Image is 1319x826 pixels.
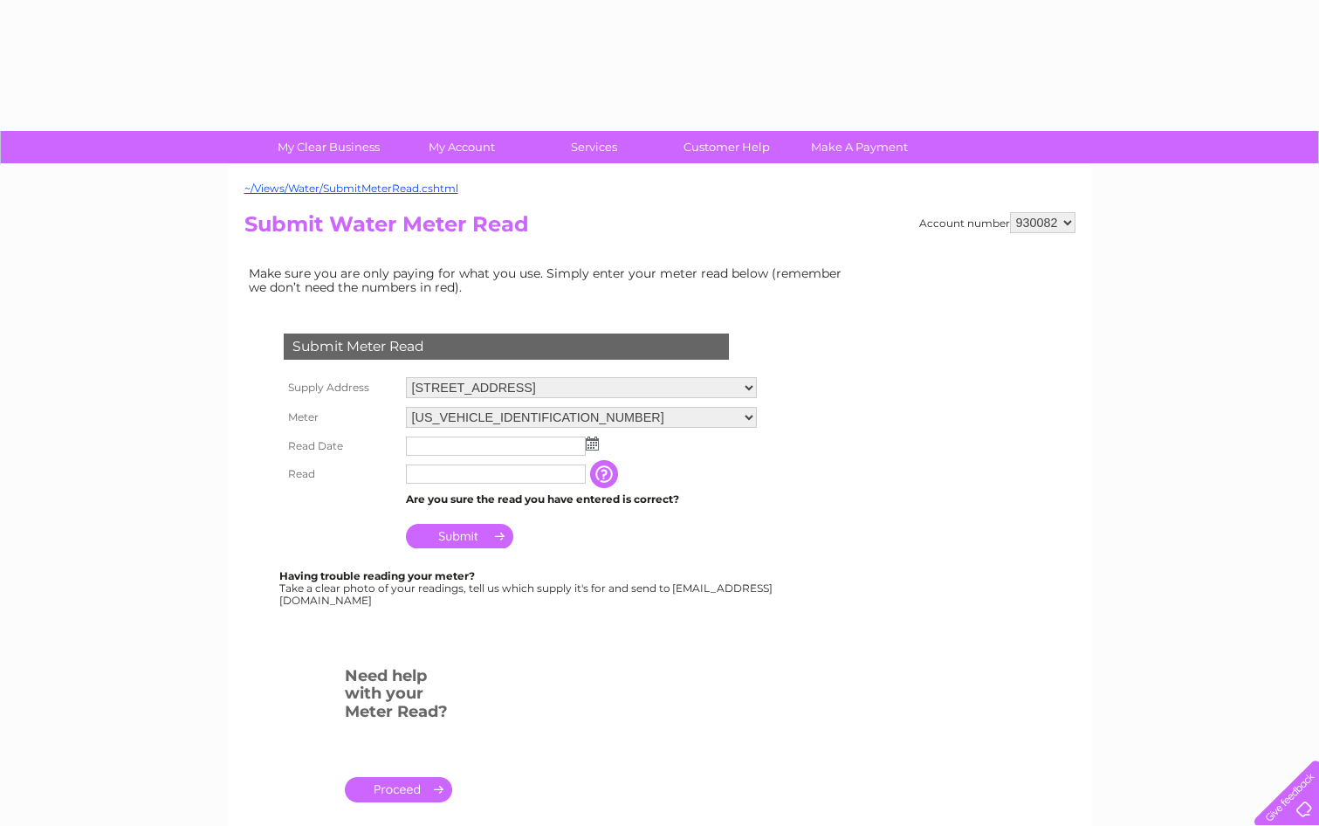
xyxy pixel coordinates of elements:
[345,777,452,802] a: .
[257,131,401,163] a: My Clear Business
[586,437,599,451] img: ...
[590,460,622,488] input: Information
[522,131,666,163] a: Services
[787,131,931,163] a: Make A Payment
[402,488,761,511] td: Are you sure the read you have entered is correct?
[284,334,729,360] div: Submit Meter Read
[389,131,533,163] a: My Account
[279,569,475,582] b: Having trouble reading your meter?
[406,524,513,548] input: Submit
[244,182,458,195] a: ~/Views/Water/SubmitMeterRead.cshtml
[244,262,855,299] td: Make sure you are only paying for what you use. Simply enter your meter read below (remember we d...
[279,403,402,432] th: Meter
[279,373,402,403] th: Supply Address
[919,212,1075,233] div: Account number
[655,131,799,163] a: Customer Help
[345,664,452,730] h3: Need help with your Meter Read?
[279,460,402,488] th: Read
[279,570,775,606] div: Take a clear photo of your readings, tell us which supply it's for and send to [EMAIL_ADDRESS][DO...
[244,212,1075,245] h2: Submit Water Meter Read
[279,432,402,460] th: Read Date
